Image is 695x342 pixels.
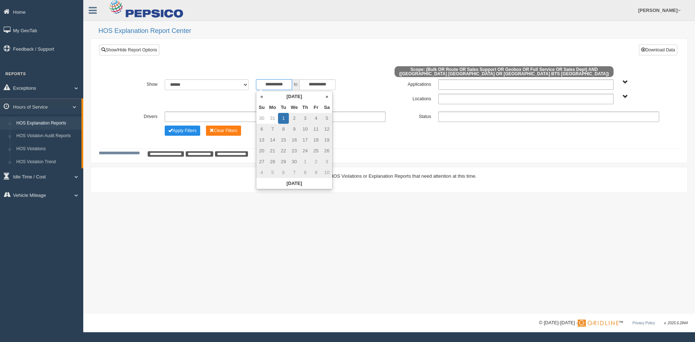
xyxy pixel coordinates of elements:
label: Drivers [115,111,161,120]
td: 21 [267,145,278,156]
td: 16 [289,135,300,145]
th: » [321,91,332,102]
td: 31 [267,113,278,124]
td: 8 [278,124,289,135]
th: Sa [321,102,332,113]
a: HOS Violation Trend [13,156,81,169]
td: 7 [267,124,278,135]
th: We [289,102,300,113]
td: 24 [300,145,311,156]
td: 19 [321,135,332,145]
td: 3 [321,156,332,167]
td: 23 [289,145,300,156]
td: 6 [256,124,267,135]
td: 8 [300,167,311,178]
td: 1 [278,113,289,124]
td: 28 [267,156,278,167]
th: [DATE] [256,178,332,189]
th: Su [256,102,267,113]
th: « [256,91,267,102]
th: Fr [311,102,321,113]
td: 29 [278,156,289,167]
th: Th [300,102,311,113]
td: 18 [311,135,321,145]
td: 3 [300,113,311,124]
label: Status [389,111,435,120]
a: HOS Violations [13,143,81,156]
a: Privacy Policy [632,321,655,325]
th: Tu [278,102,289,113]
td: 20 [256,145,267,156]
td: 12 [321,124,332,135]
td: 26 [321,145,332,156]
span: v. 2025.6.2844 [664,321,688,325]
td: 1 [300,156,311,167]
td: 7 [289,167,300,178]
button: Change Filter Options [165,126,200,136]
button: Download Data [639,45,677,55]
td: 13 [256,135,267,145]
td: 27 [256,156,267,167]
td: 9 [311,167,321,178]
td: 17 [300,135,311,145]
label: Show [115,79,161,88]
td: 25 [311,145,321,156]
td: 30 [289,156,300,167]
td: 2 [289,113,300,124]
td: 4 [256,167,267,178]
td: 6 [278,167,289,178]
td: 10 [300,124,311,135]
a: Show/Hide Report Options [99,45,159,55]
th: Mo [267,102,278,113]
span: to [292,79,299,90]
label: Locations [389,94,435,102]
div: There are no HOS Violations or Explanation Reports that need attention at this time. [99,173,679,180]
td: 15 [278,135,289,145]
label: Applications [389,79,435,88]
td: 2 [311,156,321,167]
td: 10 [321,167,332,178]
td: 30 [256,113,267,124]
td: 4 [311,113,321,124]
td: 22 [278,145,289,156]
td: 5 [267,167,278,178]
td: 11 [311,124,321,135]
td: 9 [289,124,300,135]
a: HOS Violation Audit Reports [13,130,81,143]
h2: HOS Explanation Report Center [98,28,688,35]
button: Change Filter Options [206,126,241,136]
span: Scope: (Bulk OR Route OR Sales Support OR Geobox OR Full Service OR Sales Dept) AND ([GEOGRAPHIC_... [395,66,614,77]
th: [DATE] [267,91,321,102]
div: © [DATE]-[DATE] - ™ [539,319,688,327]
a: HOS Explanation Reports [13,117,81,130]
td: 5 [321,113,332,124]
td: 14 [267,135,278,145]
img: Gridline [578,320,619,327]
